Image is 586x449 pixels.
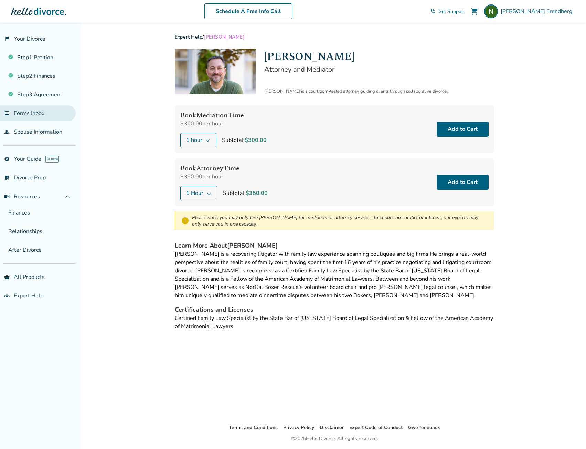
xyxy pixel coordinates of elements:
[204,3,292,19] a: Schedule A Free Info Call
[14,109,44,117] span: Forms Inbox
[180,173,268,180] div: $350.00 per hour
[175,34,494,40] div: /
[4,274,10,280] span: shopping_basket
[204,34,245,40] span: [PERSON_NAME]
[180,164,268,173] h4: Book Attorney Time
[408,424,440,432] li: Give feedback
[501,8,575,15] span: [PERSON_NAME] Frendberg
[175,49,256,94] img: Neil Forester
[349,424,403,431] a: Expert Code of Conduct
[186,136,202,144] span: 1 hour
[222,136,267,144] div: Subtotal:
[180,120,267,127] div: $300.00 per hour
[180,186,217,200] button: 1 Hour
[175,250,494,300] div: He brings a real-world perspective about the realities of family court, having spent the first 16...
[264,49,494,65] h1: [PERSON_NAME]
[4,193,40,200] span: Resources
[432,172,586,449] iframe: Chat Widget
[229,424,278,431] a: Terms and Conditions
[291,435,378,443] div: © 2025 Hello Divorce. All rights reserved.
[246,189,268,197] span: $350.00
[45,156,59,163] span: AI beta
[175,34,203,40] a: Expert Help
[484,4,498,18] img: Neil Frendberg
[223,189,268,197] div: Subtotal:
[175,305,494,314] h4: Certifications and Licenses
[186,189,203,197] span: 1 Hour
[4,36,10,42] span: flag_2
[63,192,72,201] span: expand_less
[264,65,494,74] h2: Attorney and Mediator
[430,9,436,14] span: phone_in_talk
[4,194,10,199] span: menu_book
[245,136,267,144] span: $300.00
[4,293,10,299] span: groups
[4,129,10,135] span: people
[320,424,344,432] li: Disclaimer
[181,217,189,225] span: info
[264,88,494,94] div: [PERSON_NAME] is a courtroom-tested attorney guiding clients through collaborative divorce.
[430,8,465,15] a: phone_in_talkGet Support
[175,314,494,331] div: Certified Family Law Specialist by the State Bar of [US_STATE] Board of Legal Specialization & Fe...
[437,122,489,137] button: Add to Cart
[470,7,479,15] span: shopping_cart
[4,156,10,162] span: explore
[175,250,430,258] span: [PERSON_NAME] is a recovering litigator with family law experience spanning boutiques and big firms.
[180,133,216,147] button: 1 hour
[4,175,10,180] span: list_alt_check
[180,111,267,120] h4: Book Mediation Time
[438,8,465,15] span: Get Support
[283,424,314,431] a: Privacy Policy
[175,241,494,250] h4: Learn More About [PERSON_NAME]
[4,111,10,116] span: inbox
[192,214,489,227] div: Please note, you may only hire [PERSON_NAME] for mediation or attorney services. To ensure no con...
